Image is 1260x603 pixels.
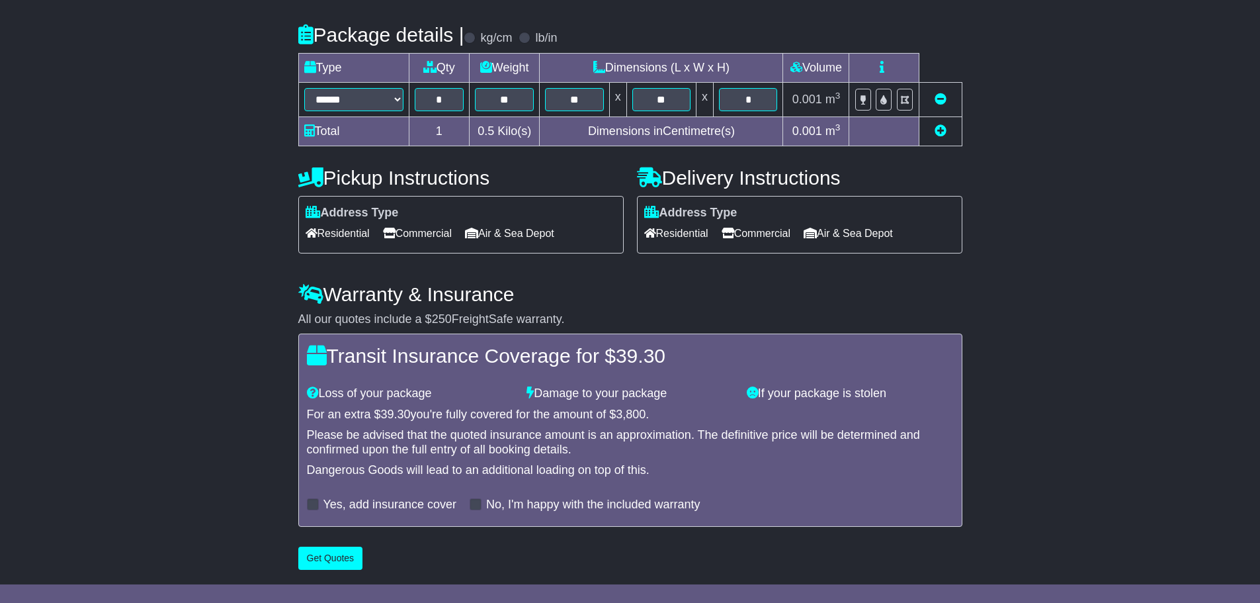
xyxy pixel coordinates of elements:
[609,82,626,116] td: x
[740,387,960,401] div: If your package is stolen
[298,283,962,305] h4: Warranty & Insurance
[298,167,624,189] h4: Pickup Instructions
[792,93,822,106] span: 0.001
[307,463,954,478] div: Dangerous Goods will lead to an additional loading on top of this.
[298,24,464,46] h4: Package details |
[298,312,962,327] div: All our quotes include a $ FreightSafe warranty.
[722,223,790,244] span: Commercial
[644,223,708,244] span: Residential
[298,116,409,146] td: Total
[478,124,494,138] span: 0.5
[935,124,946,138] a: Add new item
[637,167,962,189] h4: Delivery Instructions
[298,53,409,82] td: Type
[783,53,849,82] td: Volume
[825,93,841,106] span: m
[480,31,512,46] label: kg/cm
[644,206,737,220] label: Address Type
[307,428,954,457] div: Please be advised that the quoted insurance amount is an approximation. The definitive price will...
[470,116,540,146] td: Kilo(s)
[935,93,946,106] a: Remove this item
[470,53,540,82] td: Weight
[835,91,841,101] sup: 3
[409,53,470,82] td: Qty
[307,408,954,422] div: For an extra $ you're fully covered for the amount of $ .
[409,116,470,146] td: 1
[535,31,557,46] label: lb/in
[307,345,954,367] h4: Transit Insurance Coverage for $
[835,122,841,132] sup: 3
[306,206,399,220] label: Address Type
[383,223,452,244] span: Commercial
[298,547,363,570] button: Get Quotes
[323,498,456,512] label: Yes, add insurance cover
[696,82,714,116] td: x
[540,116,783,146] td: Dimensions in Centimetre(s)
[300,387,521,401] div: Loss of your package
[465,223,554,244] span: Air & Sea Depot
[616,408,646,421] span: 3,800
[825,124,841,138] span: m
[804,223,893,244] span: Air & Sea Depot
[540,53,783,82] td: Dimensions (L x W x H)
[520,387,740,401] div: Damage to your package
[486,498,700,512] label: No, I'm happy with the included warranty
[381,408,411,421] span: 39.30
[792,124,822,138] span: 0.001
[306,223,370,244] span: Residential
[432,312,452,326] span: 250
[616,345,665,367] span: 39.30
